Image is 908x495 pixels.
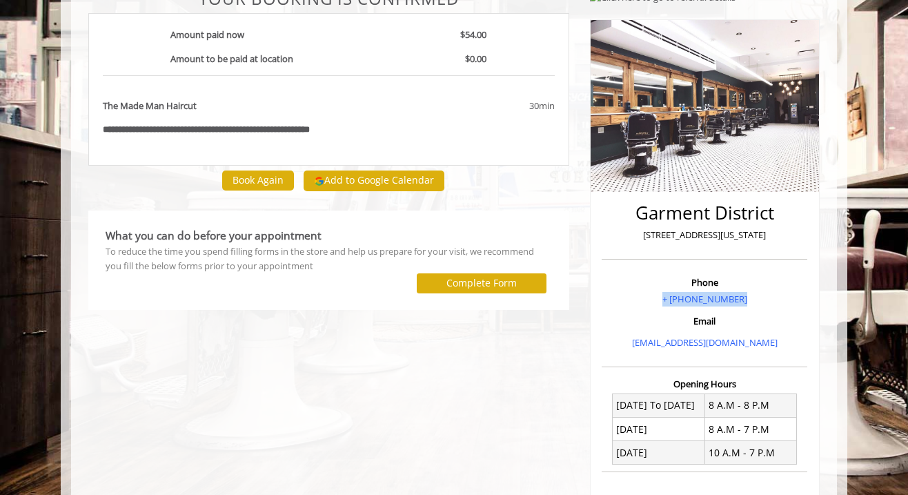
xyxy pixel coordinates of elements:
[605,316,804,326] h3: Email
[704,441,797,465] td: 10 A.M - 7 P.M
[170,28,244,41] b: Amount paid now
[417,99,554,113] div: 30min
[704,418,797,441] td: 8 A.M - 7 P.M
[613,418,705,441] td: [DATE]
[222,171,294,191] button: Book Again
[613,394,705,418] td: [DATE] To [DATE]
[632,336,778,349] a: [EMAIL_ADDRESS][DOMAIN_NAME]
[704,394,797,418] td: 8 A.M - 8 P.M
[417,273,546,293] button: Complete Form
[304,171,444,191] button: Add to Google Calendar
[446,278,517,289] label: Complete Form
[662,293,747,305] a: + [PHONE_NUMBER]
[605,203,804,223] h2: Garment District
[605,278,804,287] h3: Phone
[465,52,486,65] b: $0.00
[106,244,552,273] div: To reduce the time you spend filling forms in the store and help us prepare for your visit, we re...
[602,379,807,389] h3: Opening Hours
[613,441,705,465] td: [DATE]
[103,99,197,113] b: The Made Man Haircut
[170,52,293,65] b: Amount to be paid at location
[106,228,322,243] b: What you can do before your appointment
[460,28,486,41] b: $54.00
[605,228,804,242] p: [STREET_ADDRESS][US_STATE]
